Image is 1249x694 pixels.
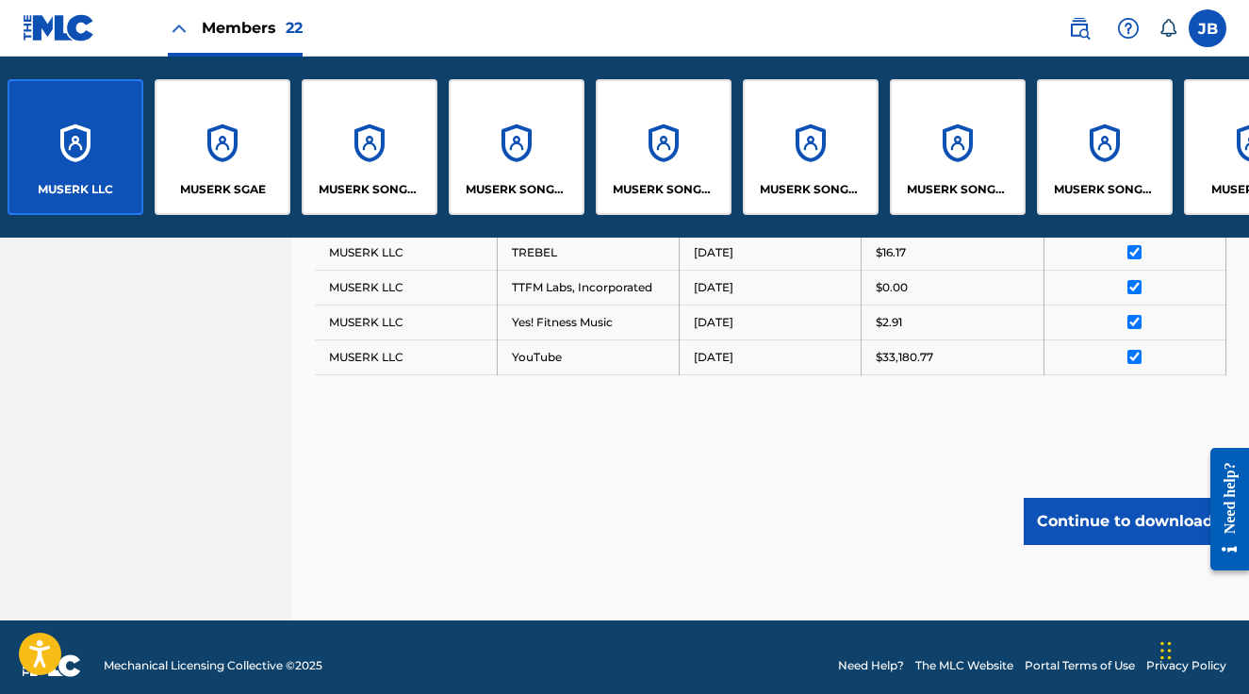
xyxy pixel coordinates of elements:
[680,270,862,305] td: [DATE]
[319,181,421,198] p: MUSERK SONGS OF CHECKPOINT
[104,657,322,674] span: Mechanical Licensing Collective © 2025
[890,79,1026,215] a: AccountsMUSERK SONGS OF ONE-STOP-MUSIC
[1160,622,1172,679] div: Drag
[760,181,863,198] p: MUSERK SONGS OF LAST DINOS
[180,181,266,198] p: MUSERK SGAE
[680,305,862,339] td: [DATE]
[1060,9,1098,47] a: Public Search
[907,181,1010,198] p: MUSERK SONGS OF ONE-STOP-MUSIC
[1196,433,1249,585] iframe: Resource Center
[1159,19,1177,38] div: Notifications
[168,17,190,40] img: Close
[876,279,908,296] p: $0.00
[915,657,1013,674] a: The MLC Website
[202,17,303,39] span: Members
[838,657,904,674] a: Need Help?
[1037,79,1173,215] a: AccountsMUSERK SONGS OF PRIDE
[743,79,879,215] a: AccountsMUSERK SONGS OF LAST DINOS
[302,79,437,215] a: AccountsMUSERK SONGS OF CHECKPOINT
[1117,17,1140,40] img: help
[466,181,568,198] p: MUSERK SONGS OF COLLAB ASIA
[315,339,497,374] td: MUSERK LLC
[596,79,731,215] a: AccountsMUSERK SONGS OF CREABLE
[613,181,715,198] p: MUSERK SONGS OF CREABLE
[1025,657,1135,674] a: Portal Terms of Use
[1146,657,1226,674] a: Privacy Policy
[680,235,862,270] td: [DATE]
[38,181,113,198] p: MUSERK LLC
[315,305,497,339] td: MUSERK LLC
[1068,17,1091,40] img: search
[315,235,497,270] td: MUSERK LLC
[23,14,95,41] img: MLC Logo
[497,270,679,305] td: TTFM Labs, Incorporated
[449,79,584,215] a: AccountsMUSERK SONGS OF COLLAB ASIA
[155,79,290,215] a: AccountsMUSERK SGAE
[315,270,497,305] td: MUSERK LLC
[286,19,303,37] span: 22
[1109,9,1147,47] div: Help
[497,339,679,374] td: YouTube
[497,235,679,270] td: TREBEL
[497,305,679,339] td: Yes! Fitness Music
[876,349,933,366] p: $33,180.77
[1155,603,1249,694] iframe: Chat Widget
[876,244,906,261] p: $16.17
[8,79,143,215] a: AccountsMUSERK LLC
[1054,181,1157,198] p: MUSERK SONGS OF PRIDE
[1024,498,1226,545] button: Continue to download
[680,339,862,374] td: [DATE]
[1189,9,1226,47] div: User Menu
[876,314,902,331] p: $2.91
